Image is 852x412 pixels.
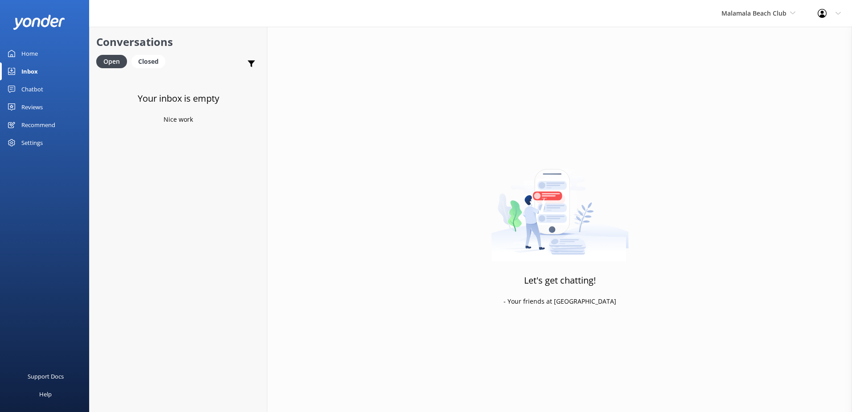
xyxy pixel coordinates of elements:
[491,150,629,262] img: artwork of a man stealing a conversation from at giant smartphone
[21,62,38,80] div: Inbox
[131,56,170,66] a: Closed
[524,273,596,288] h3: Let's get chatting!
[96,33,260,50] h2: Conversations
[21,45,38,62] div: Home
[96,56,131,66] a: Open
[21,98,43,116] div: Reviews
[21,134,43,152] div: Settings
[504,297,616,306] p: - Your friends at [GEOGRAPHIC_DATA]
[39,385,52,403] div: Help
[13,15,65,29] img: yonder-white-logo.png
[28,367,64,385] div: Support Docs
[164,115,193,124] p: Nice work
[21,80,43,98] div: Chatbot
[138,91,219,106] h3: Your inbox is empty
[721,9,786,17] span: Malamala Beach Club
[21,116,55,134] div: Recommend
[131,55,165,68] div: Closed
[96,55,127,68] div: Open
